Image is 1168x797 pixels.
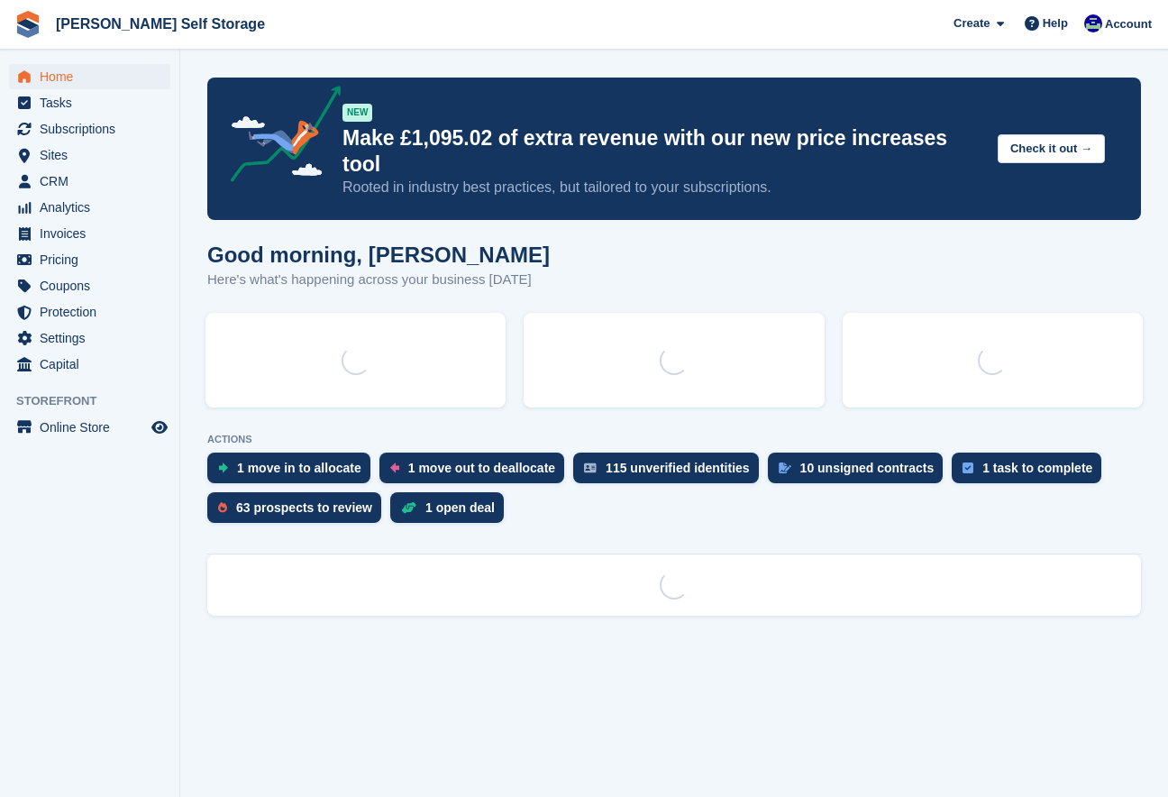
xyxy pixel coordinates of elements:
[236,500,372,515] div: 63 prospects to review
[9,415,170,440] a: menu
[40,90,148,115] span: Tasks
[40,273,148,298] span: Coupons
[408,461,555,475] div: 1 move out to deallocate
[425,500,495,515] div: 1 open deal
[9,352,170,377] a: menu
[342,104,372,122] div: NEW
[40,352,148,377] span: Capital
[573,453,768,492] a: 115 unverified identities
[1043,14,1068,32] span: Help
[40,142,148,168] span: Sites
[9,325,170,351] a: menu
[390,492,513,532] a: 1 open deal
[207,270,550,290] p: Here's what's happening across your business [DATE]
[149,417,170,438] a: Preview store
[379,453,573,492] a: 1 move out to deallocate
[1105,15,1152,33] span: Account
[9,299,170,325] a: menu
[998,134,1105,164] button: Check it out →
[982,461,1092,475] div: 1 task to complete
[215,86,342,188] img: price-adjustments-announcement-icon-8257ccfd72463d97f412b2fc003d46551f7dbcb40ab6d574587a9cd5c0d94...
[954,14,990,32] span: Create
[9,221,170,246] a: menu
[952,453,1110,492] a: 1 task to complete
[40,415,148,440] span: Online Store
[40,299,148,325] span: Protection
[342,178,983,197] p: Rooted in industry best practices, but tailored to your subscriptions.
[40,195,148,220] span: Analytics
[9,169,170,194] a: menu
[218,502,227,513] img: prospect-51fa495bee0391a8d652442698ab0144808aea92771e9ea1ae160a38d050c398.svg
[14,11,41,38] img: stora-icon-8386f47178a22dfd0bd8f6a31ec36ba5ce8667c1dd55bd0f319d3a0aa187defe.svg
[40,116,148,142] span: Subscriptions
[9,64,170,89] a: menu
[390,463,399,473] img: move_outs_to_deallocate_icon-f764333ba52eb49d3ac5e1228854f67142a1ed5810a6f6cc68b1a99e826820c5.svg
[207,434,1141,445] p: ACTIONS
[342,125,983,178] p: Make £1,095.02 of extra revenue with our new price increases tool
[207,453,379,492] a: 1 move in to allocate
[40,64,148,89] span: Home
[218,463,228,473] img: move_ins_to_allocate_icon-fdf77a2bb77ea45bf5b3d319d69a93e2d87916cf1d5bf7949dd705db3b84f3ca.svg
[9,142,170,168] a: menu
[800,461,935,475] div: 10 unsigned contracts
[40,247,148,272] span: Pricing
[768,453,953,492] a: 10 unsigned contracts
[9,90,170,115] a: menu
[401,501,416,514] img: deal-1b604bf984904fb50ccaf53a9ad4b4a5d6e5aea283cecdc64d6e3604feb123c2.svg
[40,221,148,246] span: Invoices
[9,116,170,142] a: menu
[49,9,272,39] a: [PERSON_NAME] Self Storage
[237,461,361,475] div: 1 move in to allocate
[779,463,791,473] img: contract_signature_icon-13c848040528278c33f63329250d36e43548de30e8caae1d1a13099fd9432cc5.svg
[963,463,973,473] img: task-75834270c22a3079a89374b754ae025e5fb1db73e45f91037f5363f120a921f8.svg
[40,169,148,194] span: CRM
[40,325,148,351] span: Settings
[9,247,170,272] a: menu
[9,273,170,298] a: menu
[584,463,597,473] img: verify_identity-adf6edd0f0f0b5bbfe63781bf79b02c33cf7c696d77639b501bdc392416b5a36.svg
[1084,14,1102,32] img: Justin Farthing
[9,195,170,220] a: menu
[16,392,179,410] span: Storefront
[207,243,550,267] h1: Good morning, [PERSON_NAME]
[606,461,750,475] div: 115 unverified identities
[207,492,390,532] a: 63 prospects to review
